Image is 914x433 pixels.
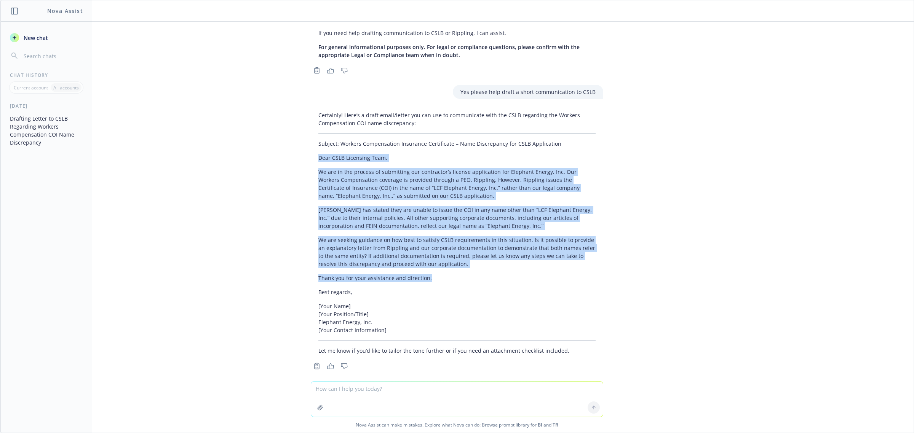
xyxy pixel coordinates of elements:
a: TR [553,422,558,428]
svg: Copy to clipboard [313,67,320,74]
p: Subject: Workers Compensation Insurance Certificate – Name Discrepancy for CSLB Application [318,140,596,148]
h1: Nova Assist [47,7,83,15]
input: Search chats [22,51,83,61]
p: [PERSON_NAME] has stated they are unable to issue the COI in any name other than “LCF Elephant En... [318,206,596,230]
button: Drafting Letter to CSLB Regarding Workers Compensation COI Name Discrepancy [7,112,86,149]
button: Thumbs down [338,65,350,76]
p: Current account [14,84,48,91]
p: Dear CSLB Licensing Team, [318,154,596,162]
p: We are in the process of submitting our contractor’s license application for Elephant Energy, Inc... [318,168,596,200]
div: Chat History [1,72,92,78]
p: Best regards, [318,288,596,296]
button: Thumbs down [338,361,350,371]
span: For general informational purposes only. For legal or compliance questions, please confirm with t... [318,43,580,59]
button: New chat [7,31,86,45]
p: Thank you for your assistance and direction. [318,274,596,282]
p: We are seeking guidance on how best to satisfy CSLB requirements in this situation. Is it possibl... [318,236,596,268]
p: Yes please help draft a short communication to CSLB [460,88,596,96]
a: BI [538,422,542,428]
p: Let me know if you’d like to tailor the tone further or if you need an attachment checklist inclu... [318,347,596,355]
p: All accounts [53,84,79,91]
p: Certainly! Here’s a draft email/letter you can use to communicate with the CSLB regarding the Wor... [318,111,596,127]
svg: Copy to clipboard [313,363,320,369]
p: If you need help drafting communication to CSLB or Rippling, I can assist. [318,29,596,37]
p: [Your Name] [Your Position/Title] Elephant Energy, Inc. [Your Contact Information] [318,302,596,334]
span: Nova Assist can make mistakes. Explore what Nova can do: Browse prompt library for and [3,417,911,433]
div: [DATE] [1,103,92,109]
span: New chat [22,34,48,42]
